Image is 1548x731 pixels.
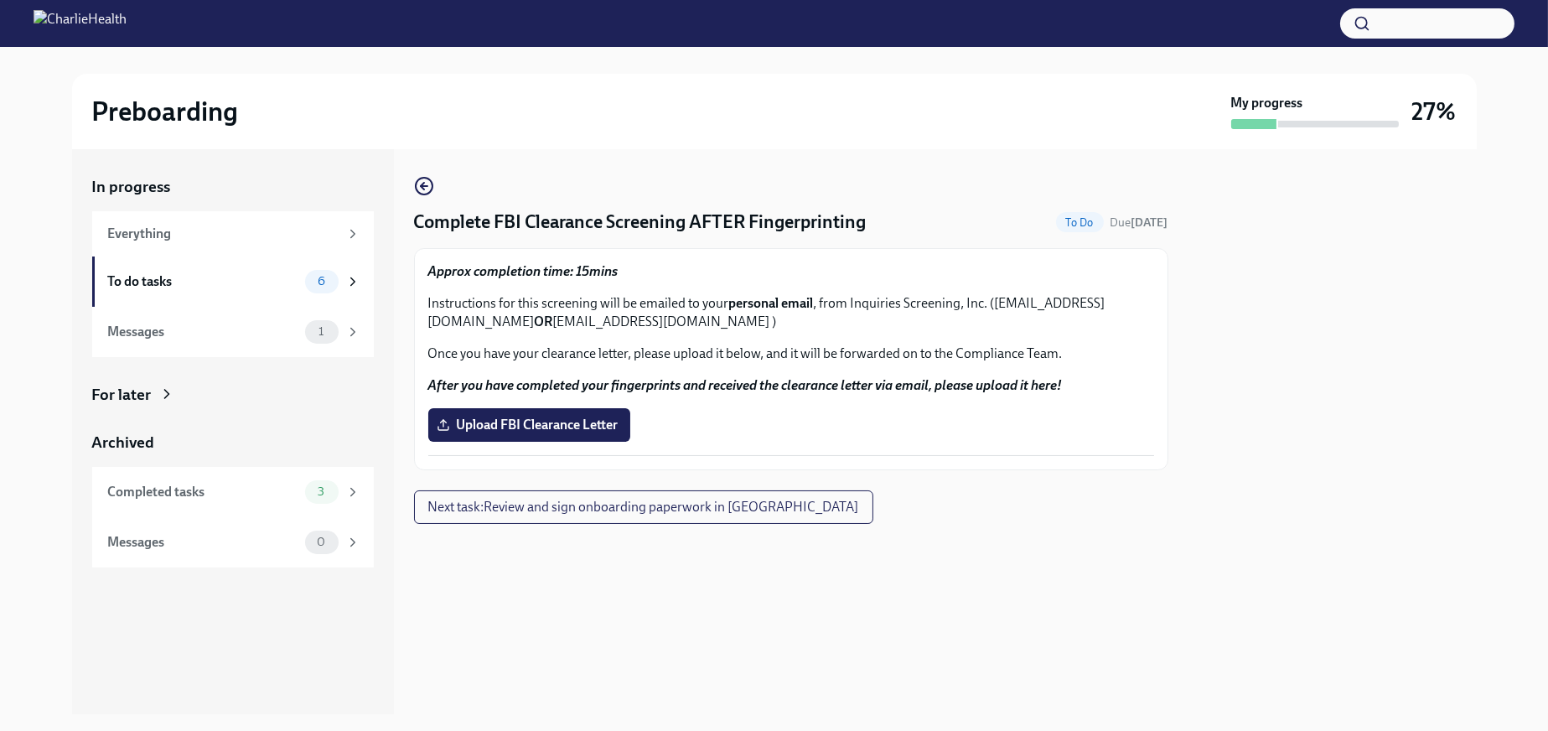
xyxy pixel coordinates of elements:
div: Everything [108,225,339,243]
a: Messages0 [92,517,374,568]
div: To do tasks [108,272,298,291]
span: Next task : Review and sign onboarding paperwork in [GEOGRAPHIC_DATA] [428,499,859,516]
div: Messages [108,533,298,552]
a: Completed tasks3 [92,467,374,517]
strong: OR [535,314,553,329]
span: 0 [307,536,335,548]
a: Archived [92,432,374,454]
span: 6 [308,275,335,288]
img: CharlieHealth [34,10,127,37]
span: To Do [1056,216,1104,229]
a: Everything [92,211,374,257]
h2: Preboarding [92,95,239,128]
a: In progress [92,176,374,198]
a: For later [92,384,374,406]
strong: After you have completed your fingerprints and received the clearance letter via email, please up... [428,377,1063,393]
label: Upload FBI Clearance Letter [428,408,630,442]
strong: personal email [729,295,814,311]
div: Messages [108,323,298,341]
p: Once you have your clearance letter, please upload it below, and it will be forwarded on to the C... [428,345,1154,363]
div: For later [92,384,152,406]
h4: Complete FBI Clearance Screening AFTER Fingerprinting [414,210,867,235]
h3: 27% [1412,96,1457,127]
strong: My progress [1231,94,1303,112]
a: Messages1 [92,307,374,357]
p: Instructions for this screening will be emailed to your , from Inquiries Screening, Inc. ([EMAIL_... [428,294,1154,331]
span: Due [1111,215,1168,230]
button: Next task:Review and sign onboarding paperwork in [GEOGRAPHIC_DATA] [414,490,873,524]
div: Completed tasks [108,483,298,501]
span: 1 [308,325,334,338]
span: Upload FBI Clearance Letter [440,417,619,433]
span: 3 [308,485,334,498]
strong: [DATE] [1131,215,1168,230]
a: To do tasks6 [92,257,374,307]
strong: Approx completion time: 15mins [428,263,619,279]
span: September 20th, 2025 08:00 [1111,215,1168,231]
